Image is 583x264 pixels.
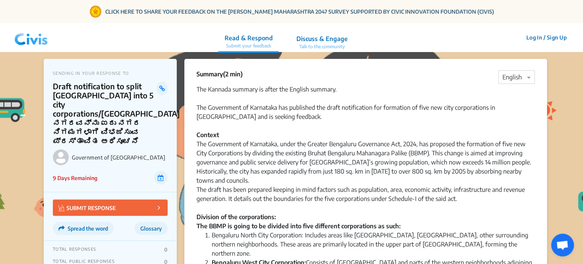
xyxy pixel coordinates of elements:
[196,139,535,231] div: The Government of Karnataka, under the Greater Bengaluru Governance Act, 2024, has proposed the f...
[53,149,69,165] img: Government of Karnataka logo
[296,34,347,43] p: Discuss & Engage
[140,225,162,232] span: Glossary
[296,43,347,50] p: Talk to the community
[105,8,494,16] a: CLICK HERE TO SHARE YOUR FEEDBACK ON THE [PERSON_NAME] MAHARASHTRA 2047 SURVEY SUPPORTED BY CIVIC...
[135,222,168,235] button: Glossary
[164,247,168,253] p: 0
[196,70,243,79] p: Summary
[53,222,114,235] button: Spread the word
[53,247,96,253] p: TOTAL RESPONSES
[551,234,574,256] a: Open chat
[196,85,535,121] div: The Kannada summary is after the English summary. The Government of Karnataka has published the d...
[53,82,156,145] p: Draft notification to split [GEOGRAPHIC_DATA] into 5 city corporations/[GEOGRAPHIC_DATA] ನಗರವನ್ನು...
[53,71,168,76] p: SENDING IN YOUR RESPONSE TO
[224,33,272,43] p: Read & Respond
[53,174,97,182] p: 9 Days Remaining
[223,70,243,78] span: (2 min)
[521,32,572,43] button: Log In / Sign Up
[72,154,168,161] p: Government of [GEOGRAPHIC_DATA]
[224,43,272,49] p: Submit your feedback
[196,131,219,139] strong: Context
[53,199,168,216] button: SUBMIT RESPONSE
[68,225,108,232] span: Spread the word
[89,5,102,18] img: Gom Logo
[59,203,116,212] p: SUBMIT RESPONSE
[196,213,401,230] strong: Division of the corporations: The BBMP is going to be divided into five different corporations as...
[59,205,65,211] img: Vector.jpg
[212,231,535,258] li: Bengaluru North City Corporation: Includes areas like [GEOGRAPHIC_DATA], [GEOGRAPHIC_DATA], other...
[11,26,51,49] img: navlogo.png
